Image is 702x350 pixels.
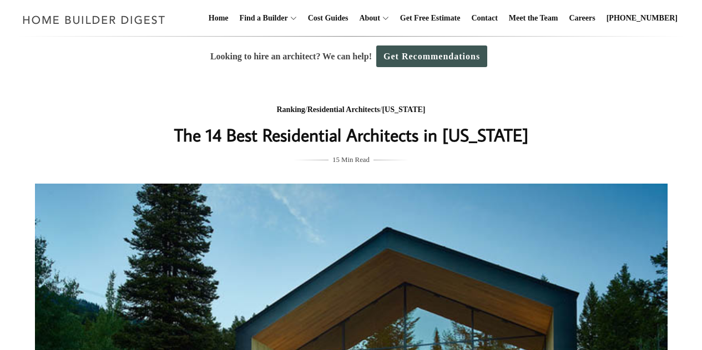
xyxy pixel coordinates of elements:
a: Contact [467,1,502,36]
a: Residential Architects [307,105,380,114]
a: [US_STATE] [382,105,425,114]
div: / / [130,103,573,117]
a: Home [204,1,233,36]
a: Meet the Team [504,1,563,36]
span: 15 Min Read [332,154,370,166]
a: Ranking [277,105,305,114]
a: Get Free Estimate [396,1,465,36]
a: Cost Guides [304,1,353,36]
a: [PHONE_NUMBER] [602,1,682,36]
img: Home Builder Digest [18,9,170,31]
h1: The 14 Best Residential Architects in [US_STATE] [130,121,573,148]
a: About [355,1,380,36]
a: Careers [565,1,600,36]
a: Find a Builder [235,1,288,36]
a: Get Recommendations [376,45,487,67]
